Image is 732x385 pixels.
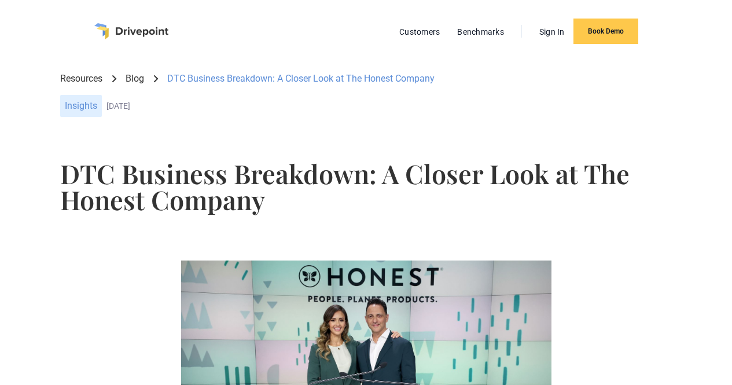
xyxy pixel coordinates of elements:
a: Sign In [534,24,571,39]
div: Insights [60,95,102,117]
a: Benchmarks [451,24,510,39]
div: DTC Business Breakdown: A Closer Look at The Honest Company [167,72,435,85]
a: Book Demo [573,19,638,44]
a: Resources [60,72,102,85]
a: Customers [393,24,446,39]
div: [DATE] [106,101,672,111]
a: Blog [126,72,144,85]
a: home [94,23,168,39]
h1: DTC Business Breakdown: A Closer Look at The Honest Company [60,160,672,212]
